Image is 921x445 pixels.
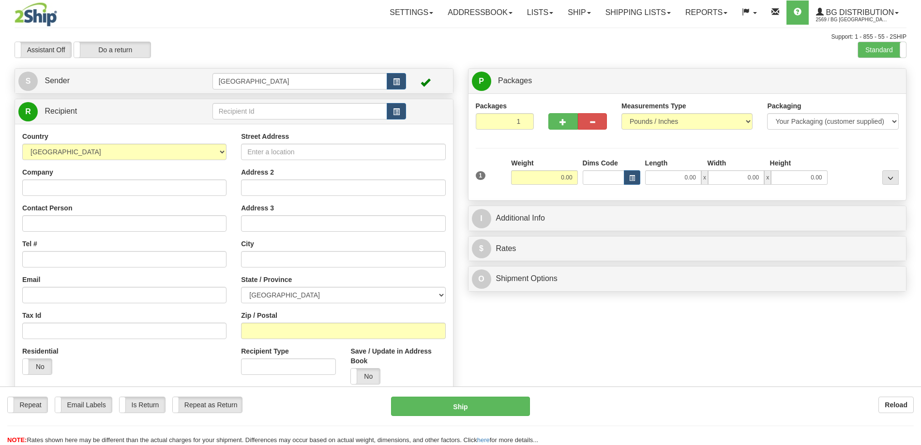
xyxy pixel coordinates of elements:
a: Lists [520,0,560,25]
label: Dims Code [583,158,618,168]
label: Packages [476,101,507,111]
label: Zip / Postal [241,311,277,320]
label: Email [22,275,40,284]
b: Reload [885,401,907,409]
label: Is Return [120,397,165,413]
label: Recipient Type [241,346,289,356]
label: State / Province [241,275,292,284]
button: Reload [878,397,914,413]
label: Measurements Type [621,101,686,111]
label: Address 3 [241,203,274,213]
label: Packaging [767,101,801,111]
span: x [701,170,708,185]
img: logo2569.jpg [15,2,57,27]
div: Support: 1 - 855 - 55 - 2SHIP [15,33,906,41]
span: P [472,72,491,91]
span: R [18,102,38,121]
input: Enter a location [241,144,445,160]
label: City [241,239,254,249]
a: S Sender [18,71,212,91]
a: Shipping lists [598,0,678,25]
span: I [472,209,491,228]
span: x [764,170,771,185]
label: Street Address [241,132,289,141]
span: 2569 / BG [GEOGRAPHIC_DATA] (PRINCIPAL) [816,15,889,25]
label: Tax Id [22,311,41,320]
label: Width [708,158,726,168]
a: Settings [382,0,440,25]
label: Weight [511,158,533,168]
label: Height [770,158,791,168]
a: OShipment Options [472,269,903,289]
label: Company [22,167,53,177]
label: Repeat as Return [173,397,242,413]
span: BG Distribution [824,8,894,16]
label: Length [645,158,668,168]
label: Save / Update in Address Book [350,346,445,366]
label: Assistant Off [15,42,71,58]
a: P Packages [472,71,903,91]
label: Repeat [8,397,47,413]
a: $Rates [472,239,903,259]
span: NOTE: [7,436,27,444]
a: BG Distribution 2569 / BG [GEOGRAPHIC_DATA] (PRINCIPAL) [809,0,906,25]
input: Recipient Id [212,103,388,119]
span: $ [472,239,491,258]
label: Standard [858,42,906,58]
label: Country [22,132,48,141]
label: No [351,369,380,384]
span: O [472,269,491,289]
a: R Recipient [18,102,191,121]
label: Contact Person [22,203,72,213]
span: Packages [498,76,532,85]
span: Recipient [45,107,77,115]
label: Tel # [22,239,37,249]
a: Reports [678,0,735,25]
label: Address 2 [241,167,274,177]
span: S [18,72,38,91]
span: Sender [45,76,70,85]
a: Addressbook [440,0,520,25]
span: 1 [476,171,486,180]
label: Residential [22,346,59,356]
button: Ship [391,397,530,416]
a: IAdditional Info [472,208,903,228]
a: Ship [560,0,598,25]
label: Email Labels [55,397,112,413]
iframe: chat widget [899,173,920,272]
a: here [477,436,490,444]
label: No [23,359,52,374]
div: ... [882,170,899,185]
input: Sender Id [212,73,388,89]
label: Do a return [74,42,151,58]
